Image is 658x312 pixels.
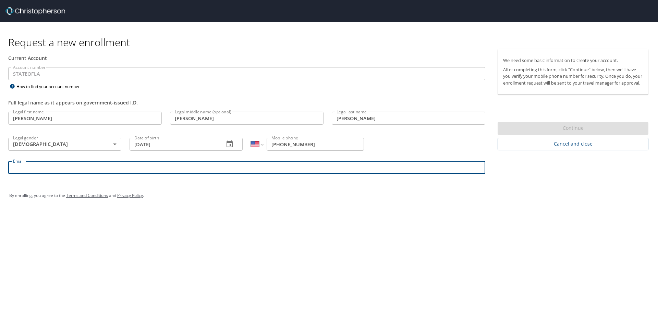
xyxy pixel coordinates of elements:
p: After completing this form, click "Continue" below, then we'll have you verify your mobile phone ... [503,66,643,86]
img: cbt logo [5,7,65,15]
p: We need some basic information to create your account. [503,57,643,64]
div: By enrolling, you agree to the and . [9,187,649,204]
span: Cancel and close [503,140,643,148]
div: How to find your account number [8,82,94,91]
div: Current Account [8,54,485,62]
button: Cancel and close [498,138,648,150]
h1: Request a new enrollment [8,36,654,49]
a: Terms and Conditions [66,192,108,198]
div: [DEMOGRAPHIC_DATA] [8,138,121,151]
input: MM/DD/YYYY [130,138,219,151]
input: Enter phone number [267,138,364,151]
div: Full legal name as it appears on government-issued I.D. [8,99,485,106]
a: Privacy Policy [117,192,143,198]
